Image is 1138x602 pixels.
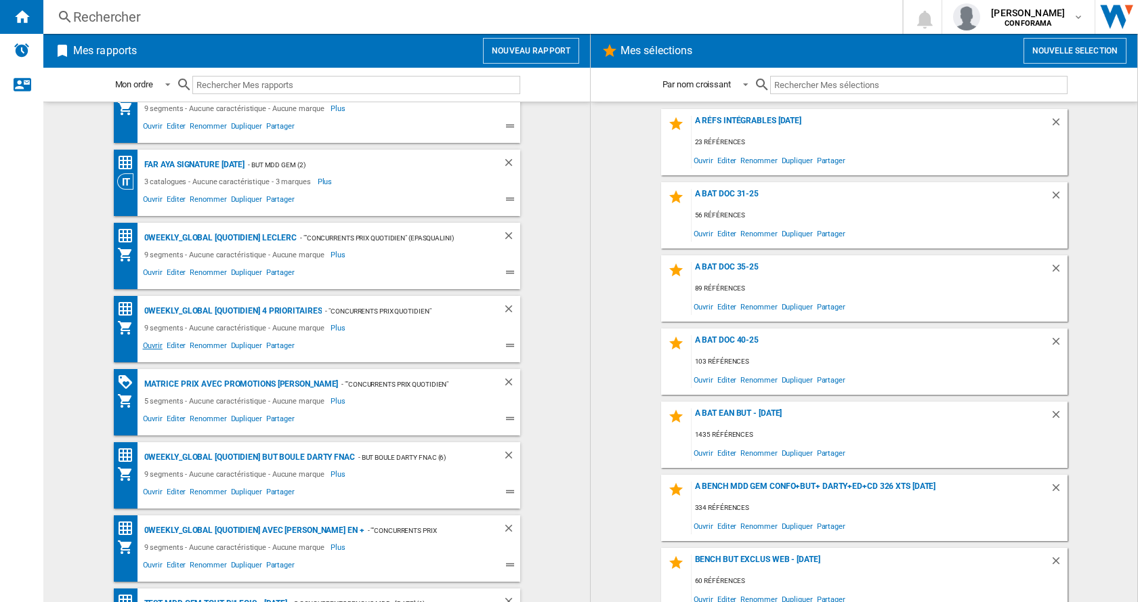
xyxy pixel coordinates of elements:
span: Editer [715,517,738,535]
div: Mon ordre [115,79,153,89]
span: Dupliquer [780,151,815,169]
span: Dupliquer [229,412,264,429]
div: Bench BUT Exclus web - [DATE] [692,555,1050,573]
div: A BAT EAN But - [DATE] [692,408,1050,427]
span: Editer [715,224,738,242]
span: Plus [331,246,347,263]
div: 5 segments - Aucune caractéristique - Aucune marque [141,393,331,409]
div: 9 segments - Aucune caractéristique - Aucune marque [141,539,331,555]
div: - BUT BOULE DARTY FNAC (6) [355,449,476,466]
img: profile.jpg [953,3,980,30]
span: Editer [715,151,738,169]
span: Renommer [188,120,228,136]
span: Renommer [738,517,779,535]
span: Ouvrir [692,151,715,169]
span: Partager [815,517,847,535]
span: Renommer [188,339,228,356]
span: Plus [331,466,347,482]
span: Partager [264,339,297,356]
span: Dupliquer [229,120,264,136]
div: Supprimer [1050,555,1068,573]
span: Dupliquer [229,339,264,356]
span: Dupliquer [229,266,264,282]
img: alerts-logo.svg [14,42,30,58]
span: Ouvrir [141,266,165,282]
div: Matrice des prix [117,447,141,464]
div: - "Concurrents prix quotidien" PRIORITAIRES [DATE] (7) [322,303,475,320]
div: 9 segments - Aucune caractéristique - Aucune marque [141,466,331,482]
button: Nouveau rapport [483,38,579,64]
span: Renommer [738,444,779,462]
input: Rechercher Mes sélections [770,76,1068,94]
span: Plus [331,539,347,555]
div: A Bench MDD GEM CONFO+BUT+ DARTY+ED+CD 326 xts [DATE] [692,481,1050,500]
span: Ouvrir [692,517,715,535]
div: Matrice des prix [117,520,141,537]
span: Editer [165,559,188,575]
span: Partager [264,266,297,282]
span: Editer [715,444,738,462]
div: - ""Concurrents prix quotidien" (epasqualini) Avec [PERSON_NAME] vs RUE DU COMMERCEen +" (14) [297,230,475,246]
span: Dupliquer [780,444,815,462]
span: Renommer [738,297,779,316]
span: Partager [264,120,297,136]
span: Ouvrir [692,297,715,316]
div: Mon assortiment [117,320,141,336]
div: Supprimer [503,449,520,466]
div: A BAT Doc 40-25 [692,335,1050,353]
div: Matrice PROMOTIONS [117,374,141,391]
span: Ouvrir [141,193,165,209]
div: Vision Catégorie [117,173,141,190]
div: A BAT Doc 35-25 [692,262,1050,280]
div: 89 références [692,280,1068,297]
span: Renommer [188,412,228,429]
div: Supprimer [1050,408,1068,427]
div: 3 catalogues - Aucune caractéristique - 3 marques [141,173,318,190]
div: Matrice des prix [117,154,141,171]
span: Renommer [738,370,779,389]
div: Matrice Prix avec Promotions [PERSON_NAME] [141,376,339,393]
span: [PERSON_NAME] [991,6,1065,20]
h2: Mes sélections [618,38,695,64]
div: 0Weekly_GLOBAL [QUOTIDIEN] avec [PERSON_NAME] en + [141,522,364,539]
span: Partager [815,224,847,242]
span: Dupliquer [229,193,264,209]
span: Renommer [188,486,228,502]
span: Editer [165,266,188,282]
span: Partager [815,370,847,389]
div: FAR AYA SIGNATURE [DATE] [141,156,245,173]
input: Rechercher Mes rapports [192,76,520,94]
span: Partager [815,151,847,169]
span: Editer [165,193,188,209]
div: Supprimer [503,376,520,393]
span: Dupliquer [780,370,815,389]
span: Editer [715,297,738,316]
div: Supprimer [1050,262,1068,280]
div: 9 segments - Aucune caractéristique - Aucune marque [141,246,331,263]
span: Renommer [738,224,779,242]
span: Editer [165,120,188,136]
div: 60 références [692,573,1068,590]
div: Supprimer [1050,481,1068,500]
span: Dupliquer [229,559,264,575]
span: Renommer [188,559,228,575]
div: Supprimer [1050,116,1068,134]
div: Mon assortiment [117,393,141,409]
span: Partager [815,297,847,316]
div: Mon assortiment [117,539,141,555]
span: Ouvrir [141,412,165,429]
span: Plus [331,393,347,409]
span: Partager [815,444,847,462]
button: Nouvelle selection [1024,38,1126,64]
div: 1435 références [692,427,1068,444]
span: Editer [165,412,188,429]
span: Plus [331,320,347,336]
div: A Réfs Intégrables [DATE] [692,116,1050,134]
div: 9 segments - Aucune caractéristique - Aucune marque [141,100,331,116]
span: Ouvrir [141,486,165,502]
div: Matrice des prix [117,301,141,318]
span: Dupliquer [229,486,264,502]
span: Partager [264,412,297,429]
span: Ouvrir [692,224,715,242]
div: - BUT MDD GEM (2) [245,156,475,173]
